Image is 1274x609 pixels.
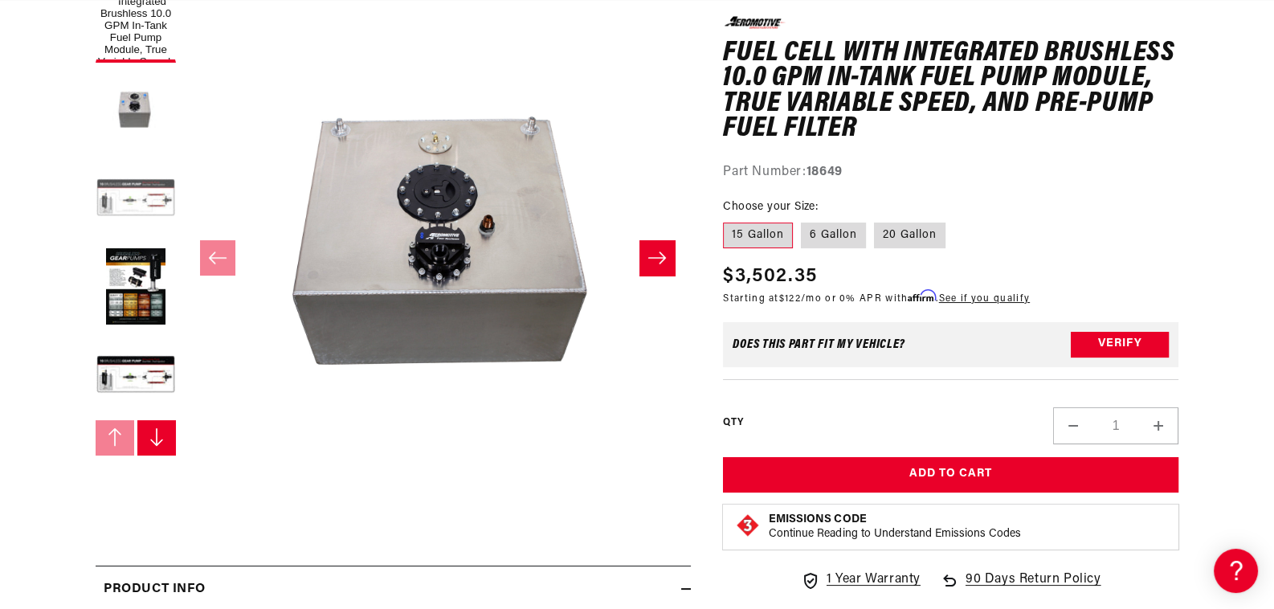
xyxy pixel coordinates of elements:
div: Part Number: [723,161,1178,182]
span: 90 Days Return Policy [966,570,1101,607]
label: QTY [723,416,743,430]
button: Slide right [137,420,176,456]
a: Carbureted Regulators [16,253,305,278]
button: Load image 2 in gallery view [96,71,176,151]
a: 90 Days Return Policy [940,570,1101,607]
button: Slide left [96,420,134,456]
div: Does This part fit My vehicle? [733,337,905,350]
strong: 18649 [806,165,843,178]
img: Emissions code [735,513,761,538]
label: 6 Gallon [801,223,866,248]
button: Slide left [200,240,235,276]
div: Frequently Asked Questions [16,178,305,193]
a: See if you qualify - Learn more about Affirm Financing (opens in modal) [939,293,1030,303]
a: Carbureted Fuel Pumps [16,228,305,253]
strong: Emissions Code [769,513,866,525]
button: Add to Cart [723,456,1178,493]
a: EFI Regulators [16,203,305,228]
h2: Product Info [104,579,205,600]
span: 1 Year Warranty [827,570,921,591]
label: 15 Gallon [723,223,793,248]
p: Continue Reading to Understand Emissions Codes [769,527,1020,542]
span: $3,502.35 [723,261,817,290]
h1: Fuel Cell with Integrated Brushless 10.0 GPM In-Tank Fuel Pump Module, True Variable Speed, and P... [723,40,1178,141]
a: EFI Fuel Pumps [16,278,305,303]
a: Brushless Fuel Pumps [16,329,305,354]
button: Load image 5 in gallery view [96,336,176,416]
button: Slide right [639,240,675,276]
label: 20 Gallon [874,223,945,248]
button: Contact Us [16,430,305,458]
p: Starting at /mo or 0% APR with . [723,290,1030,305]
a: POWERED BY ENCHANT [221,463,309,478]
div: General [16,112,305,127]
button: Emissions CodeContinue Reading to Understand Emissions Codes [769,513,1020,542]
a: Getting Started [16,137,305,161]
button: Load image 4 in gallery view [96,247,176,328]
legend: Choose your Size: [723,198,819,215]
span: Affirm [908,289,936,301]
a: 340 Stealth Fuel Pumps [16,303,305,328]
button: Load image 3 in gallery view [96,159,176,239]
button: Verify [1071,331,1169,357]
span: $122 [779,293,801,303]
a: 1 Year Warranty [801,570,921,591]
